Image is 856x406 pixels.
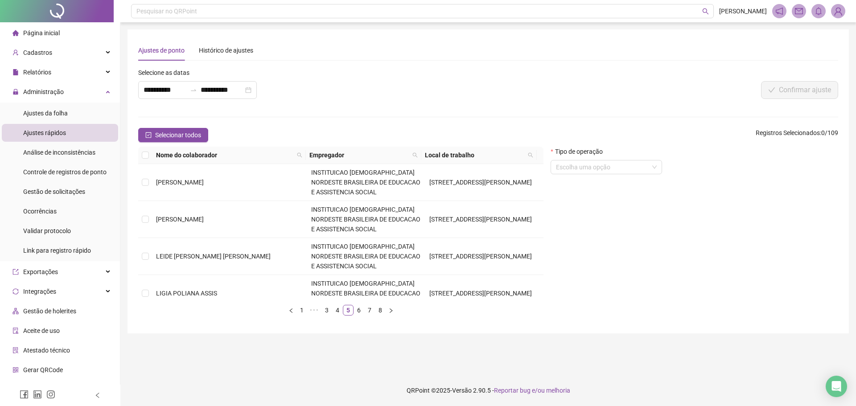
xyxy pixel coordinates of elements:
button: right [386,305,396,316]
button: Confirmar ajuste [761,81,838,99]
span: [PERSON_NAME] [156,216,204,223]
li: 4 [332,305,343,316]
span: check-square [145,132,152,138]
span: Ajustes da folha [23,110,68,117]
li: 7 [364,305,375,316]
span: qrcode [12,367,19,373]
span: file [12,69,19,75]
span: search [526,148,535,162]
span: Registros Selecionados [756,129,820,136]
label: Selecione as datas [138,68,195,78]
span: search [297,152,302,158]
span: Gestão de solicitações [23,188,85,195]
span: Validar protocolo [23,227,71,234]
a: 4 [333,305,342,315]
span: search [702,8,709,15]
div: Ajustes de ponto [138,45,185,55]
span: Administração [23,88,64,95]
div: Histórico de ajustes [199,45,253,55]
span: [STREET_ADDRESS][PERSON_NAME] [429,253,532,260]
span: Análise de inconsistências [23,149,95,156]
span: Gerar QRCode [23,366,63,373]
span: to [190,86,197,94]
li: 3 [321,305,332,316]
span: LEIDE [PERSON_NAME] [PERSON_NAME] [156,253,271,260]
span: INSTITUICAO [DEMOGRAPHIC_DATA] NORDESTE BRASILEIRA DE EDUCACAO E ASSISTENCIA SOCIAL [311,206,420,233]
span: apartment [12,308,19,314]
span: Exportações [23,268,58,275]
span: INSTITUICAO [DEMOGRAPHIC_DATA] NORDESTE BRASILEIRA DE EDUCACAO E ASSISTENCIA SOCIAL [311,169,420,196]
span: export [12,269,19,275]
span: LIGIA POLIANA ASSIS [156,290,217,297]
span: Nome do colaborador [156,150,293,160]
span: [STREET_ADDRESS][PERSON_NAME] [429,290,532,297]
span: INSTITUICAO [DEMOGRAPHIC_DATA] NORDESTE BRASILEIRA DE EDUCACAO E ASSISTENCIA SOCIAL [311,243,420,270]
span: swap-right [190,86,197,94]
span: [STREET_ADDRESS][PERSON_NAME] [429,179,532,186]
span: Empregador [309,150,409,160]
span: Integrações [23,288,56,295]
span: left [288,308,294,313]
li: 1 [296,305,307,316]
span: Local de trabalho [425,150,524,160]
span: search [295,148,304,162]
span: Cadastros [23,49,52,56]
li: Página anterior [286,305,296,316]
span: Aceite de uso [23,327,60,334]
span: facebook [20,390,29,399]
img: 86506 [831,4,845,18]
span: notification [775,7,783,15]
label: Tipo de operação [551,147,608,156]
span: solution [12,347,19,353]
span: [PERSON_NAME] [719,6,767,16]
span: [PERSON_NAME] [156,179,204,186]
span: INSTITUICAO [DEMOGRAPHIC_DATA] NORDESTE BRASILEIRA DE EDUCACAO E ASSISTENCIA SOCIAL [311,280,420,307]
span: linkedin [33,390,42,399]
button: left [286,305,296,316]
a: 5 [343,305,353,315]
li: 6 [354,305,364,316]
a: 3 [322,305,332,315]
span: : 0 / 109 [756,128,838,142]
span: search [411,148,420,162]
span: Link para registro rápido [23,247,91,254]
span: Ocorrências [23,208,57,215]
span: right [388,308,394,313]
span: home [12,30,19,36]
span: search [412,152,418,158]
span: left [95,392,101,398]
div: Open Intercom Messenger [826,376,847,397]
span: Selecionar todos [155,130,201,140]
span: sync [12,288,19,295]
span: lock [12,89,19,95]
span: Reportar bug e/ou melhoria [494,387,570,394]
span: mail [795,7,803,15]
span: Relatórios [23,69,51,76]
span: Versão [452,387,472,394]
a: 8 [375,305,385,315]
span: Atestado técnico [23,347,70,354]
span: user-add [12,49,19,56]
span: Gestão de holerites [23,308,76,315]
span: bell [815,7,823,15]
span: Página inicial [23,29,60,37]
span: ••• [307,305,321,316]
li: 8 [375,305,386,316]
li: 5 [343,305,354,316]
a: 6 [354,305,364,315]
a: 7 [365,305,374,315]
span: Ajustes rápidos [23,129,66,136]
span: Controle de registros de ponto [23,168,107,176]
span: [STREET_ADDRESS][PERSON_NAME] [429,216,532,223]
span: search [528,152,533,158]
span: instagram [46,390,55,399]
span: audit [12,328,19,334]
footer: QRPoint © 2025 - 2.90.5 - [120,375,856,406]
a: 1 [297,305,307,315]
button: Selecionar todos [138,128,208,142]
li: 5 páginas anteriores [307,305,321,316]
li: Próxima página [386,305,396,316]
